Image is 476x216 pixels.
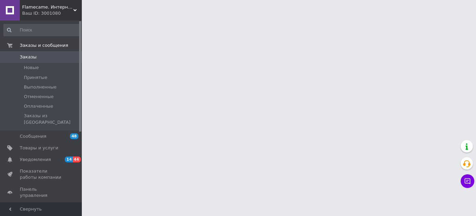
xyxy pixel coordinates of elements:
[24,94,54,100] span: Отмененные
[20,157,51,163] span: Уведомления
[461,174,474,188] button: Чат с покупателем
[20,133,46,139] span: Сообщения
[73,157,80,162] span: 44
[20,54,36,60] span: Заказы
[65,157,73,162] span: 14
[22,4,73,10] span: Flamecame. Интернет-магазин мебели для дома и офиса
[22,10,82,16] div: Ваш ID: 3001080
[20,186,63,199] span: Панель управления
[24,103,53,109] span: Оплаченные
[20,145,58,151] span: Товары и услуги
[3,24,80,36] input: Поиск
[24,65,39,71] span: Новые
[24,75,47,81] span: Принятые
[24,84,57,90] span: Выполненные
[70,133,78,139] span: 48
[24,113,80,125] span: Заказы из [GEOGRAPHIC_DATA]
[20,168,63,180] span: Показатели работы компании
[20,42,68,49] span: Заказы и сообщения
